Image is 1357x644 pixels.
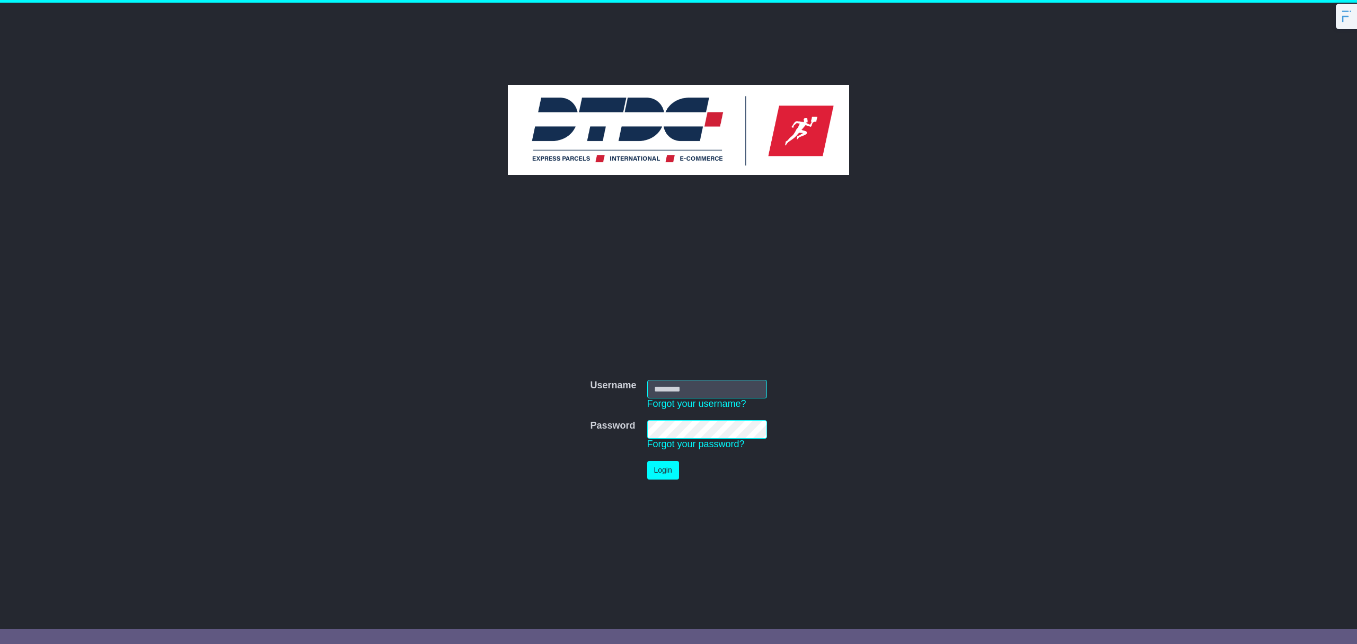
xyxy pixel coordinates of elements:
[590,380,636,391] label: Username
[647,398,746,409] a: Forgot your username?
[647,439,745,449] a: Forgot your password?
[647,461,679,480] button: Login
[590,420,635,432] label: Password
[508,85,849,175] img: DTDC Australia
